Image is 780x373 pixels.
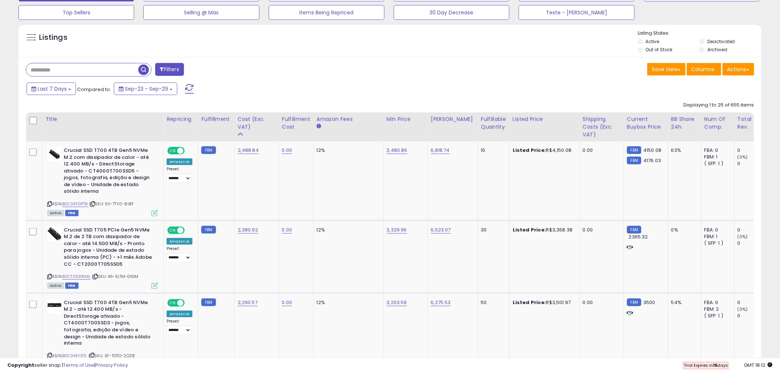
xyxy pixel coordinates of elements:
[167,238,192,245] div: Amazon AI
[155,63,184,76] button: Filters
[738,299,767,306] div: 0
[64,147,153,197] b: Crucial SSD T700 4TB Gen5 NVMe M.2 com dissipador de calor - até 12.400 MB/s - DirectStorage ativ...
[671,299,696,306] div: 54%
[583,115,621,139] div: Shipping Costs (Exc. VAT)
[238,115,276,131] div: Cost (Exc. VAT)
[167,311,192,317] div: Amazon AI
[47,210,64,216] span: All listings currently available for purchase on Amazon
[738,160,767,167] div: 0
[647,63,686,76] button: Save View
[738,154,748,160] small: (0%)
[704,115,731,131] div: Num of Comp.
[92,273,138,279] span: | SKU: 46-ELTM-G1GM
[671,227,696,233] div: 0%
[671,147,696,154] div: 63%
[89,201,134,207] span: | SKU: 5V-TTY0-8I8F
[738,306,748,312] small: (0%)
[431,147,450,154] a: 6,818.74
[627,299,641,306] small: FBM
[671,115,698,131] div: BB Share 24h.
[95,362,128,369] a: Privacy Policy
[62,273,91,280] a: B0CTS93WML
[513,147,546,154] b: Listed Price:
[638,30,762,37] p: Listing States:
[627,226,641,234] small: FBM
[704,227,729,233] div: FBA: 0
[744,362,773,369] span: 2025-10-7 18:12 GMT
[583,299,618,306] div: 0.00
[317,147,378,154] div: 12%
[519,5,634,20] button: Teste - [PERSON_NAME]
[38,85,67,93] span: Last 7 Days
[282,299,292,306] a: 0.00
[7,362,128,369] div: seller snap | |
[646,38,659,45] label: Active
[282,115,310,131] div: Fulfillment Cost
[167,115,195,123] div: Repricing
[238,299,258,306] a: 2,290.57
[168,148,177,154] span: ON
[65,283,79,289] span: FBM
[184,148,195,154] span: OFF
[513,299,574,306] div: R$3,501.97
[168,300,177,306] span: ON
[39,32,67,43] h5: Listings
[64,299,153,349] b: Crucial SSD T700 4TB Gen5 NVMe M.2 - até 12.400 MB/s - DirectStorage ativado - CT4000T700SSD3 - j...
[64,227,153,269] b: Crucial SSD T705 PCIe Gen5 NVMe M.2 de 2 TB com dissipador de calor - até 14.500 MB/s - Pronto pa...
[513,227,574,233] div: R$3,368.38
[387,226,407,234] a: 3,329.96
[317,123,321,130] small: Amazon Fees.
[692,66,715,73] span: Columns
[713,362,717,368] b: 15
[481,147,504,154] div: 10
[168,227,177,233] span: ON
[646,46,673,53] label: Out of Stock
[317,115,380,123] div: Amazon Fees
[513,299,546,306] b: Listed Price:
[738,115,765,131] div: Total Rev.
[167,246,192,263] div: Preset:
[704,240,729,247] div: ( SFP: 1 )
[201,299,216,306] small: FBM
[707,46,727,53] label: Archived
[513,226,546,233] b: Listed Price:
[684,362,728,368] span: Trial Expires in days
[18,5,134,20] button: Top Sellers
[47,227,62,241] img: 41LH6HIY8DL._SL40_.jpg
[583,227,618,233] div: 0.00
[7,362,34,369] strong: Copyright
[704,233,729,240] div: FBM: 1
[643,157,661,164] span: 4176.03
[317,299,378,306] div: 12%
[643,147,661,154] span: 4150.08
[583,147,618,154] div: 0.00
[738,234,748,240] small: (0%)
[431,226,451,234] a: 6,523.07
[629,233,648,240] span: 2365.32
[47,227,158,288] div: ASIN:
[63,362,94,369] a: Terms of Use
[47,147,158,216] div: ASIN:
[77,86,111,93] span: Compared to:
[481,227,504,233] div: 30
[238,147,259,154] a: 2,488.84
[704,306,729,313] div: FBM: 2
[704,299,729,306] div: FBA: 0
[201,146,216,154] small: FBM
[201,115,231,123] div: Fulfillment
[282,226,292,234] a: 0.00
[184,300,195,306] span: OFF
[704,160,729,167] div: ( SFP: 1 )
[627,157,641,164] small: FBM
[738,240,767,247] div: 0
[513,147,574,154] div: R$4,150.08
[684,102,754,109] div: Displaying 1 to 25 of 655 items
[704,313,729,319] div: ( SFP: 1 )
[167,167,192,183] div: Preset:
[627,146,641,154] small: FBM
[184,227,195,233] span: OFF
[513,115,577,123] div: Listed Price
[643,299,655,306] span: 3500
[269,5,384,20] button: Items Being Repriced
[238,226,258,234] a: 2,380.92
